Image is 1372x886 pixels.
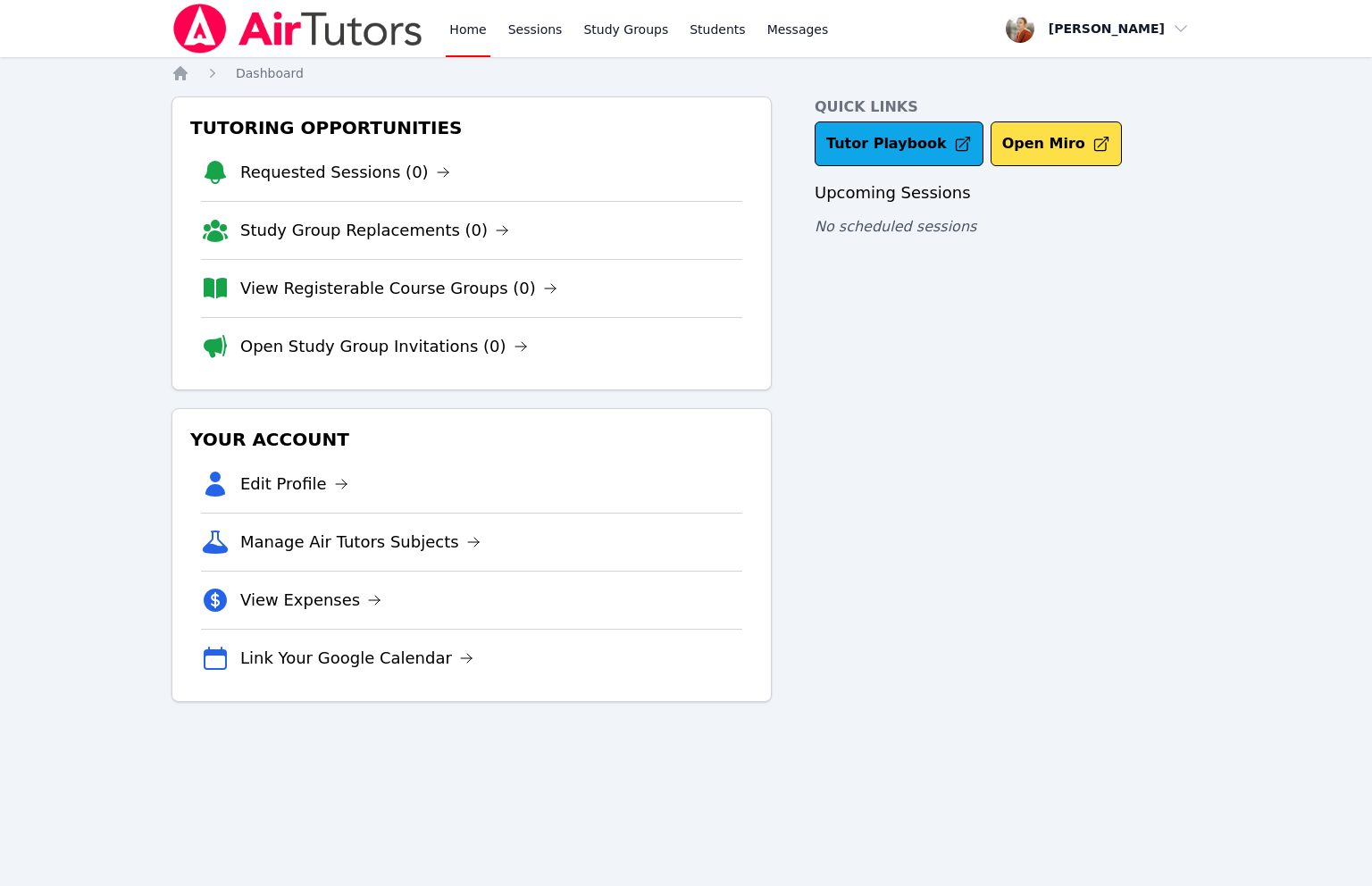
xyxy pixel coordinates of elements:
a: View Registerable Course Groups (0) [240,276,557,301]
a: Tutor Playbook [815,121,983,166]
a: Open Study Group Invitations (0) [240,334,528,359]
h3: Tutoring Opportunities [187,112,757,144]
h3: Your Account [187,423,757,456]
a: Requested Sessions (0) [240,160,450,185]
a: Dashboard [236,64,304,82]
h3: Upcoming Sessions [815,180,1200,205]
span: No scheduled sessions [815,218,976,235]
a: View Expenses [240,588,381,613]
h4: Quick Links [815,96,1200,118]
span: Dashboard [236,66,304,80]
span: Messages [767,21,829,38]
img: Air Tutors [171,4,424,54]
a: Manage Air Tutors Subjects [240,530,481,555]
nav: Breadcrumb [171,64,1200,82]
a: Edit Profile [240,472,348,497]
a: Link Your Google Calendar [240,646,473,671]
a: Study Group Replacements (0) [240,218,509,243]
button: Open Miro [991,121,1122,166]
